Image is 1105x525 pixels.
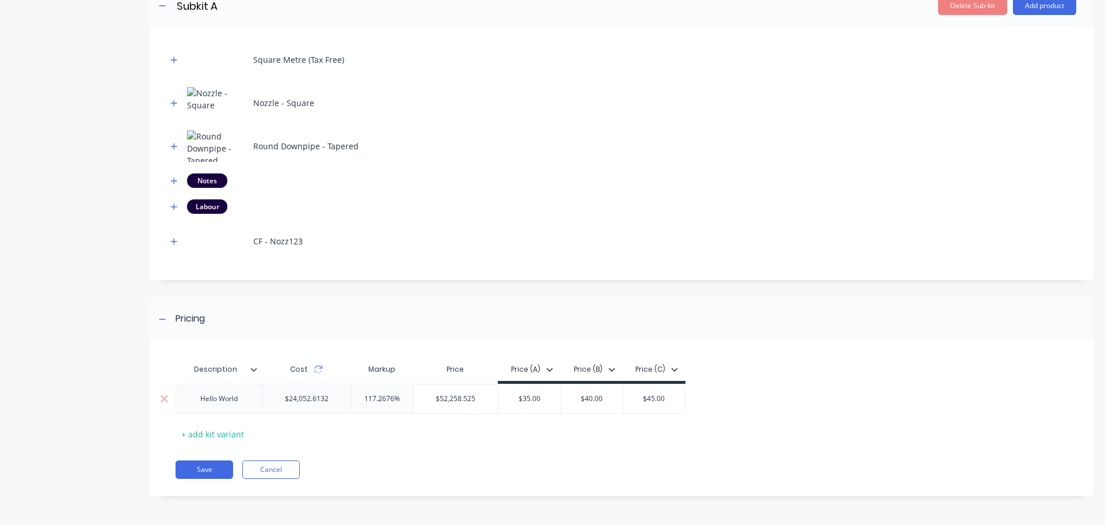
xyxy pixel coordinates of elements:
[253,97,314,109] div: Nozzle - Square
[561,384,623,413] div: $40.00
[176,425,250,443] div: + add kit variant
[351,384,413,413] div: 117.2676%
[253,235,303,247] div: CF - Nozz123
[568,361,621,378] button: Price (B)
[176,460,233,479] button: Save
[187,87,245,119] img: Nozzle - Square
[414,384,498,413] div: $52,258.525
[176,355,255,384] div: Description
[350,358,413,381] div: Markup
[498,384,561,413] div: $35.00
[190,391,248,406] div: Hello World
[635,364,665,375] div: Price (C)
[262,358,350,381] div: Cost
[253,140,359,152] div: Round Downpipe - Tapered
[290,364,308,375] span: Cost
[574,364,603,375] div: Price (B)
[187,130,245,162] img: Round Downpipe - Tapered
[413,358,498,381] div: Price
[187,173,227,187] div: Notes
[623,384,685,413] div: $45.00
[505,361,559,378] button: Price (A)
[242,460,300,479] button: Cancel
[511,364,540,375] div: Price (A)
[176,312,205,326] div: Pricing
[176,358,262,381] div: Description
[176,384,685,414] div: Hello World$24,052.6132117.2676%$52,258.525$35.00$40.00$45.00
[253,54,344,66] div: Square Metre (Tax Free)
[187,199,227,213] div: Labour
[630,361,684,378] button: Price (C)
[276,384,338,413] div: $24,052.6132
